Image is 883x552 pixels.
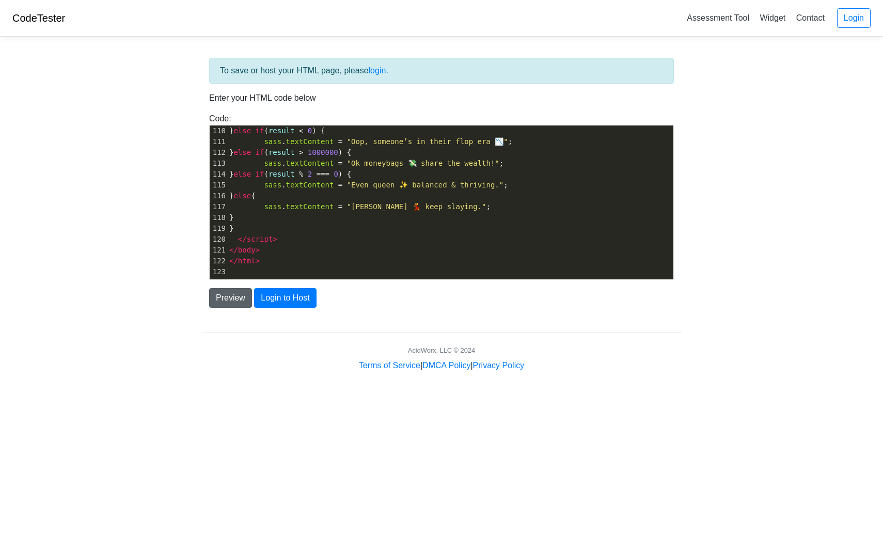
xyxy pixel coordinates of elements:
[755,9,790,26] a: Widget
[264,137,281,146] span: sass
[210,169,227,180] div: 114
[286,137,334,146] span: textContent
[473,361,525,370] a: Privacy Policy
[254,288,316,308] button: Login to Host
[359,361,420,370] a: Terms of Service
[229,246,238,254] span: </
[359,359,524,372] div: | |
[229,159,503,167] span: . ;
[256,257,260,265] span: >
[422,361,470,370] a: DMCA Policy
[229,137,512,146] span: . ;
[229,224,234,232] span: }
[233,127,251,135] span: else
[299,170,303,178] span: %
[269,170,295,178] span: result
[369,66,386,75] a: login
[210,266,227,277] div: 123
[233,170,251,178] span: else
[299,127,303,135] span: <
[210,245,227,256] div: 121
[269,148,295,156] span: result
[238,257,256,265] span: html
[308,170,312,178] span: 2
[229,148,351,156] span: } ( ) {
[229,181,508,189] span: . ;
[308,148,338,156] span: 1000000
[408,345,475,355] div: AcidWorx, LLC © 2024
[210,191,227,201] div: 116
[264,202,281,211] span: sass
[256,148,264,156] span: if
[229,127,325,135] span: } ( ) {
[338,137,342,146] span: =
[347,202,486,211] span: "[PERSON_NAME] 💃 keep slaying."
[792,9,829,26] a: Contact
[233,148,251,156] span: else
[338,159,342,167] span: =
[347,137,508,146] span: "Oop, someone’s in their flop era 📉"
[209,92,674,104] p: Enter your HTML code below
[286,159,334,167] span: textContent
[286,181,334,189] span: textContent
[238,235,247,243] span: </
[210,201,227,212] div: 117
[347,159,499,167] span: "Ok moneybags 💸 share the wealth!"
[256,127,264,135] span: if
[334,170,338,178] span: 0
[273,235,277,243] span: >
[233,192,251,200] span: else
[238,246,256,254] span: body
[347,181,504,189] span: "Even queen ✨ balanced & thriving."
[229,170,351,178] span: } ( ) {
[210,147,227,158] div: 112
[210,212,227,223] div: 118
[209,58,674,84] div: To save or host your HTML page, please .
[338,202,342,211] span: =
[229,213,234,222] span: }
[317,170,329,178] span: ===
[247,235,273,243] span: script
[12,12,65,24] a: CodeTester
[229,192,256,200] span: } {
[210,234,227,245] div: 120
[210,136,227,147] div: 111
[269,127,295,135] span: result
[286,202,334,211] span: textContent
[308,127,312,135] span: 0
[256,170,264,178] span: if
[209,288,252,308] button: Preview
[837,8,871,28] a: Login
[210,223,227,234] div: 119
[210,180,227,191] div: 115
[264,181,281,189] span: sass
[256,246,260,254] span: >
[210,256,227,266] div: 122
[264,159,281,167] span: sass
[229,257,238,265] span: </
[229,202,491,211] span: . ;
[338,181,342,189] span: =
[210,158,227,169] div: 113
[201,113,682,280] div: Code:
[683,9,753,26] a: Assessment Tool
[210,125,227,136] div: 110
[299,148,303,156] span: >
